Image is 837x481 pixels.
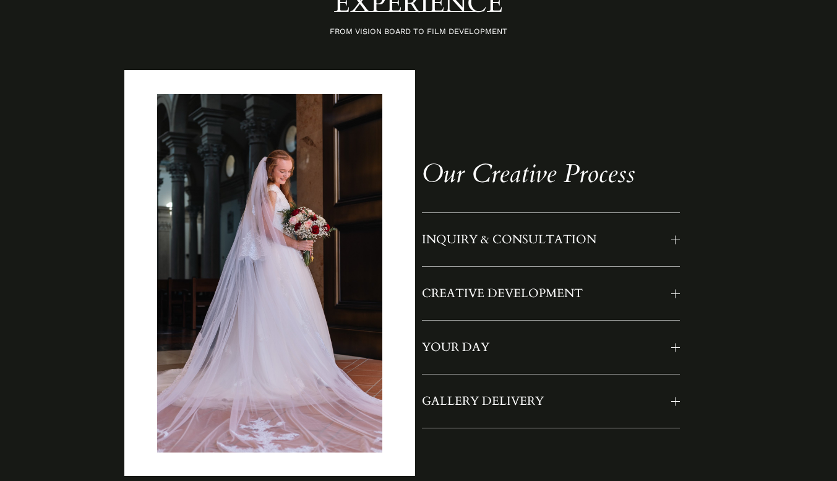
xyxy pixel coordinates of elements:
[422,285,671,301] span: CREATIVE DEVELOPMENT
[422,267,680,320] button: CREATIVE DEVELOPMENT
[323,25,515,37] p: FROM VISION BOARD TO FILM DEVELOPMENT
[422,375,680,428] button: GALLERY DELIVERY
[422,393,671,409] span: GALLERY DELIVERY
[422,321,680,374] button: YOUR DAY
[422,213,680,266] button: INQUIRY & CONSULTATION
[422,232,671,248] span: INQUIRY & CONSULTATION
[422,339,671,355] span: YOUR DAY
[422,156,635,191] em: Our Creative Process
